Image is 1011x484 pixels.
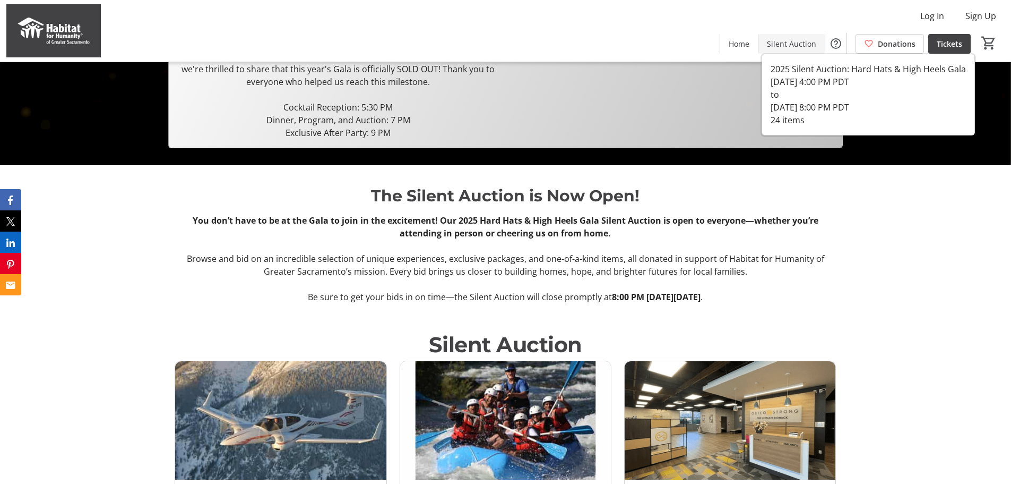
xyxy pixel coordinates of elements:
span: Tickets [937,38,962,49]
p: Silent Auction [429,329,582,361]
p: Cocktail Reception: 5:30 PM [177,101,499,114]
span: The Silent Auction is Now Open! [371,186,640,206]
a: Silent Auction [758,34,825,54]
strong: 8:00 PM [DATE][DATE] [612,291,701,303]
a: Home [720,34,758,54]
img: Habitat for Humanity of Greater Sacramento's Logo [6,4,101,57]
div: 2025 Silent Auction: Hard Hats & High Heels Gala [771,63,966,75]
img: Biohack Your Best Self – Wellness Optimization Experience [625,361,835,480]
img: Sky High Adventure – Private Sightseeing Flight over Sacramento or San Francisco [175,361,386,480]
button: Sign Up [957,7,1005,24]
p: Browse and bid on an incredible selection of unique experiences, exclusive packages, and one-of-a... [175,252,836,278]
div: [DATE] 4:00 PM PDT [771,75,966,88]
button: Log In [912,7,953,24]
a: Tickets [928,34,971,54]
span: Donations [878,38,915,49]
img: Wild Waters & Campfire: Full Day of Rafting and Overnight Camping for Six [400,361,611,480]
strong: You don’t have to be at the Gala to join in the excitement! Our 2025 Hard Hats & High Heels Gala ... [193,215,818,239]
a: Donations [856,34,924,54]
button: Cart [979,33,998,53]
p: Exclusive After Party: 9 PM [177,126,499,139]
span: Silent Auction [767,38,816,49]
span: Log In [920,10,944,22]
span: Home [729,38,749,49]
p: As Habitat for Humanity of [GEOGRAPHIC_DATA] celebrates its 40th Anniversary, we're thrilled to s... [177,50,499,88]
div: [DATE] 8:00 PM PDT [771,101,966,114]
span: Sign Up [965,10,996,22]
p: Dinner, Program, and Auction: 7 PM [177,114,499,126]
button: Help [825,33,846,54]
p: Be sure to get your bids in on time—the Silent Auction will close promptly at . [175,291,836,303]
div: 24 items [771,114,966,126]
div: to [771,88,966,101]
